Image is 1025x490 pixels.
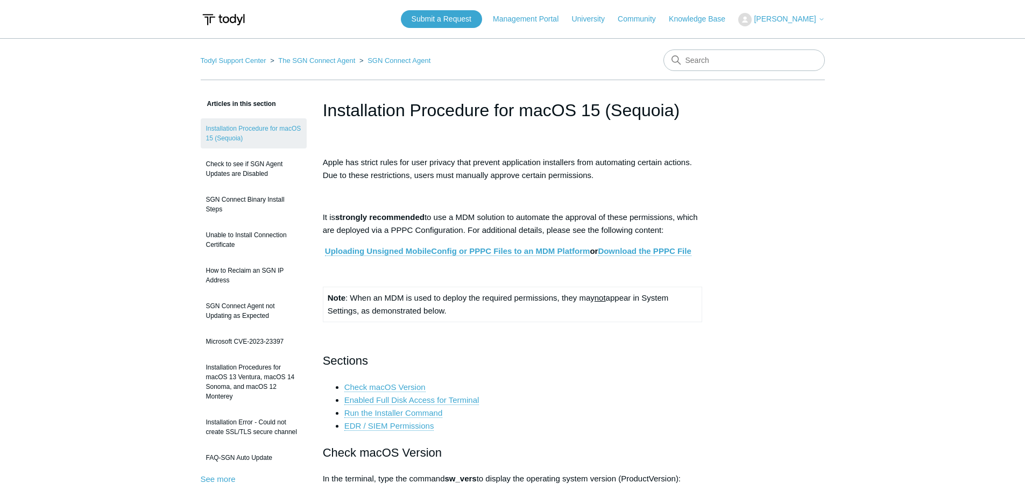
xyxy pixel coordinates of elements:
[201,56,268,65] li: Todyl Support Center
[323,156,703,182] p: Apple has strict rules for user privacy that prevent application installers from automating certa...
[344,382,426,392] a: Check macOS Version
[201,100,276,108] span: Articles in this section
[201,331,307,352] a: Microsoft CVE-2023-23397
[595,293,606,302] span: not
[278,56,355,65] a: The SGN Connect Agent
[201,448,307,468] a: FAQ-SGN Auto Update
[344,421,434,431] a: EDR / SIEM Permissions
[201,296,307,326] a: SGN Connect Agent not Updating as Expected
[201,10,246,30] img: Todyl Support Center Help Center home page
[328,293,345,302] strong: Note
[323,472,703,485] p: In the terminal, type the command to display the operating system version (ProductVersion):
[201,225,307,255] a: Unable to Install Connection Certificate
[444,474,476,483] strong: sw_vers
[323,443,703,462] h2: Check macOS Version
[598,246,691,256] a: Download the PPPC File
[344,408,443,418] a: Run the Installer Command
[323,287,702,322] td: : When an MDM is used to deploy the required permissions, they may appear in System Settings, as ...
[325,246,590,256] a: Uploading Unsigned MobileConfig or PPPC Files to an MDM Platform
[201,260,307,290] a: How to Reclaim an SGN IP Address
[357,56,430,65] li: SGN Connect Agent
[571,13,615,25] a: University
[323,97,703,123] h1: Installation Procedure for macOS 15 (Sequoia)
[618,13,667,25] a: Community
[325,246,691,256] strong: or
[401,10,482,28] a: Submit a Request
[323,211,703,237] p: It is to use a MDM solution to automate the approval of these permissions, which are deployed via...
[201,56,266,65] a: Todyl Support Center
[493,13,569,25] a: Management Portal
[663,49,825,71] input: Search
[201,412,307,442] a: Installation Error - Could not create SSL/TLS secure channel
[201,474,236,484] a: See more
[201,118,307,148] a: Installation Procedure for macOS 15 (Sequoia)
[669,13,736,25] a: Knowledge Base
[201,189,307,219] a: SGN Connect Binary Install Steps
[344,395,479,405] a: Enabled Full Disk Access for Terminal
[754,15,816,23] span: [PERSON_NAME]
[201,154,307,184] a: Check to see if SGN Agent Updates are Disabled
[335,212,425,222] strong: strongly recommended
[268,56,357,65] li: The SGN Connect Agent
[323,351,703,370] h2: Sections
[201,357,307,407] a: Installation Procedures for macOS 13 Ventura, macOS 14 Sonoma, and macOS 12 Monterey
[367,56,430,65] a: SGN Connect Agent
[738,13,824,26] button: [PERSON_NAME]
